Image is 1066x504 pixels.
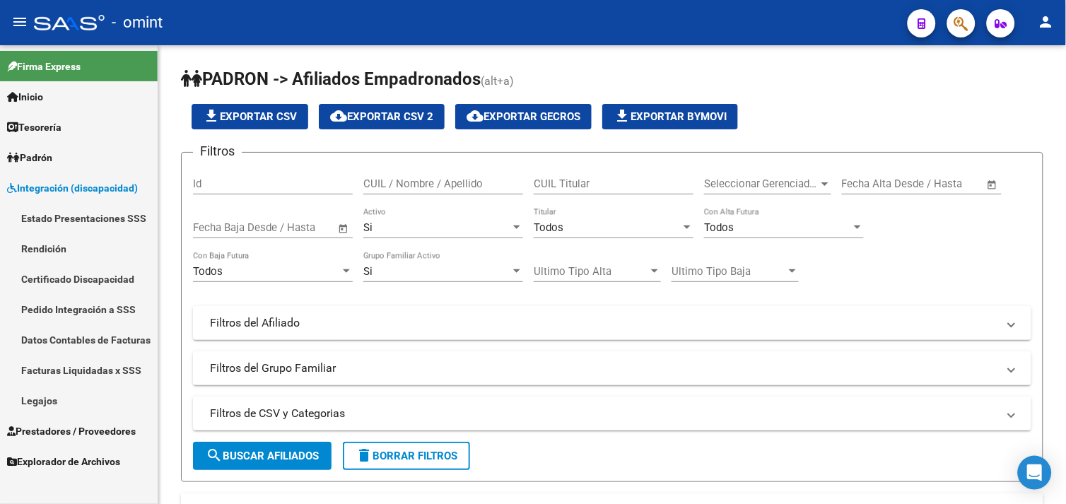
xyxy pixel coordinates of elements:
span: PADRON -> Afiliados Empadronados [181,69,481,89]
span: Inicio [7,89,43,105]
span: Prestadores / Proveedores [7,423,136,439]
span: Exportar GECROS [467,110,580,123]
span: Tesorería [7,119,61,135]
input: Fecha inicio [842,177,899,190]
span: Exportar CSV [203,110,297,123]
span: Padrón [7,150,52,165]
mat-icon: person [1038,13,1055,30]
span: Todos [704,221,734,234]
span: Firma Express [7,59,81,74]
input: Fecha fin [912,177,980,190]
span: Exportar Bymovi [614,110,727,123]
span: Ultimo Tipo Alta [534,265,648,278]
mat-icon: search [206,447,223,464]
button: Exportar GECROS [455,104,592,129]
button: Exportar Bymovi [602,104,738,129]
mat-icon: menu [11,13,28,30]
span: Borrar Filtros [356,450,457,462]
mat-panel-title: Filtros del Grupo Familiar [210,361,997,376]
mat-icon: file_download [614,107,631,124]
span: - omint [112,7,163,38]
mat-icon: cloud_download [330,107,347,124]
mat-panel-title: Filtros de CSV y Categorias [210,406,997,421]
button: Borrar Filtros [343,442,470,470]
mat-icon: cloud_download [467,107,484,124]
mat-panel-title: Filtros del Afiliado [210,315,997,331]
span: Integración (discapacidad) [7,180,138,196]
span: Ultimo Tipo Baja [672,265,786,278]
span: Todos [193,265,223,278]
button: Open calendar [336,221,352,237]
input: Fecha inicio [193,221,250,234]
button: Open calendar [985,177,1001,193]
button: Exportar CSV 2 [319,104,445,129]
span: Seleccionar Gerenciador [704,177,819,190]
mat-expansion-panel-header: Filtros del Grupo Familiar [193,351,1031,385]
div: Open Intercom Messenger [1018,456,1052,490]
mat-expansion-panel-header: Filtros de CSV y Categorias [193,397,1031,430]
span: Explorador de Archivos [7,454,120,469]
span: Todos [534,221,563,234]
mat-icon: delete [356,447,373,464]
h3: Filtros [193,141,242,161]
mat-icon: file_download [203,107,220,124]
button: Buscar Afiliados [193,442,332,470]
input: Fecha fin [263,221,332,234]
span: Buscar Afiliados [206,450,319,462]
button: Exportar CSV [192,104,308,129]
span: Si [363,221,373,234]
span: Exportar CSV 2 [330,110,433,123]
span: Si [363,265,373,278]
span: (alt+a) [481,74,514,88]
mat-expansion-panel-header: Filtros del Afiliado [193,306,1031,340]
